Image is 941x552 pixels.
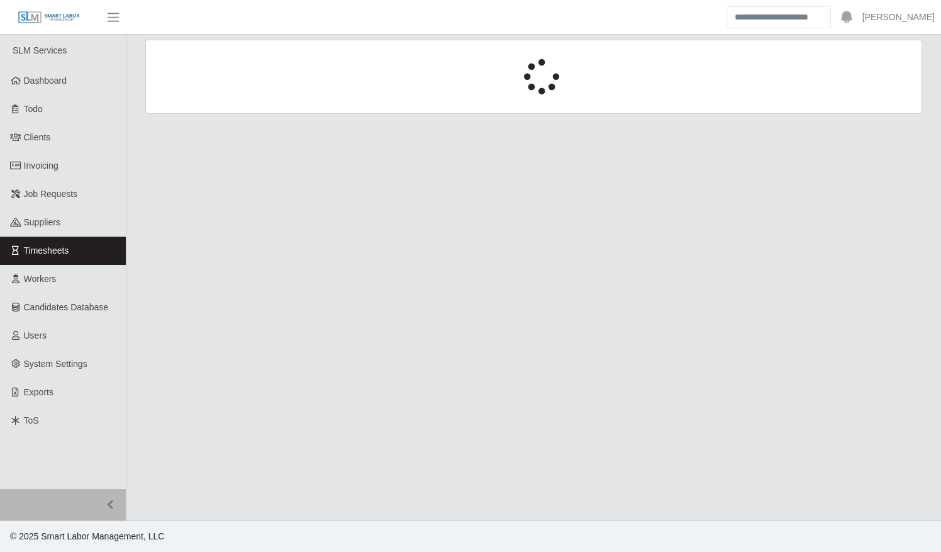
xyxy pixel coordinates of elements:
[24,76,67,86] span: Dashboard
[24,302,109,312] span: Candidates Database
[24,415,39,425] span: ToS
[24,132,51,142] span: Clients
[24,330,47,341] span: Users
[862,11,935,24] a: [PERSON_NAME]
[24,274,57,284] span: Workers
[13,45,67,55] span: SLM Services
[24,387,53,397] span: Exports
[727,6,831,28] input: Search
[24,161,58,171] span: Invoicing
[24,104,43,114] span: Todo
[24,359,87,369] span: System Settings
[10,531,164,541] span: © 2025 Smart Labor Management, LLC
[18,11,81,25] img: SLM Logo
[24,217,60,227] span: Suppliers
[24,189,78,199] span: Job Requests
[24,245,69,256] span: Timesheets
